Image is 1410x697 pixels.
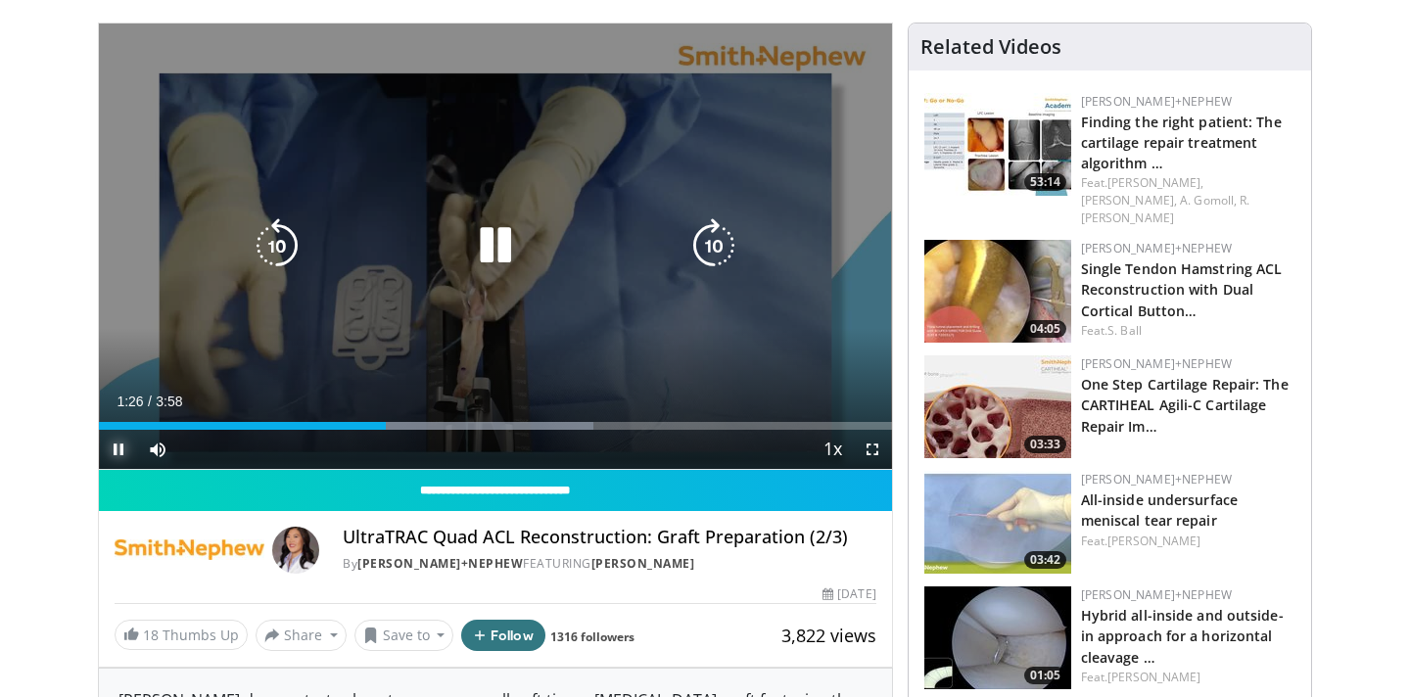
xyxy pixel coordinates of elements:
span: 18 [143,626,159,644]
span: / [148,394,152,409]
a: [PERSON_NAME], [1081,192,1177,209]
a: 01:05 [924,586,1071,689]
div: Feat. [1081,669,1295,686]
a: All-inside undersurface meniscal tear repair [1081,490,1238,530]
span: 1:26 [117,394,143,409]
h4: UltraTRAC Quad ACL Reconstruction: Graft Preparation (2/3) [343,527,875,548]
a: [PERSON_NAME]+Nephew [1081,240,1232,256]
span: 01:05 [1024,667,1066,684]
a: [PERSON_NAME] [591,555,695,572]
a: One Step Cartilage Repair: The CARTIHEAL Agili-C Cartilage Repair Im… [1081,375,1289,435]
a: 18 Thumbs Up [115,620,248,650]
button: Mute [138,430,177,469]
a: 1316 followers [550,628,634,645]
img: 781f413f-8da4-4df1-9ef9-bed9c2d6503b.150x105_q85_crop-smart_upscale.jpg [924,355,1071,458]
video-js: Video Player [99,23,892,470]
a: 04:05 [924,240,1071,343]
a: [PERSON_NAME] [1107,533,1200,549]
span: 03:33 [1024,436,1066,453]
span: 03:42 [1024,551,1066,569]
a: Single Tendon Hamstring ACL Reconstruction with Dual Cortical Button… [1081,259,1283,319]
button: Playback Rate [814,430,853,469]
img: Smith+Nephew [115,527,264,574]
div: Feat. [1081,533,1295,550]
img: 2894c166-06ea-43da-b75e-3312627dae3b.150x105_q85_crop-smart_upscale.jpg [924,93,1071,196]
a: [PERSON_NAME]+Nephew [1081,471,1232,488]
a: A. Gomoll, [1180,192,1237,209]
a: Hybrid all-inside and outside-in approach for a horizontal cleavage … [1081,606,1284,666]
a: 03:33 [924,355,1071,458]
span: 3:58 [156,394,182,409]
img: 47fc3831-2644-4472-a478-590317fb5c48.150x105_q85_crop-smart_upscale.jpg [924,240,1071,343]
button: Pause [99,430,138,469]
div: Feat. [1081,174,1295,227]
div: Feat. [1081,322,1295,340]
span: 3,822 views [781,624,876,647]
a: [PERSON_NAME]+Nephew [357,555,523,572]
a: [PERSON_NAME] [1107,669,1200,685]
div: Progress Bar [99,422,892,430]
a: [PERSON_NAME]+Nephew [1081,355,1232,372]
a: 03:42 [924,471,1071,574]
img: 02c34c8e-0ce7-40b9-85e3-cdd59c0970f9.150x105_q85_crop-smart_upscale.jpg [924,471,1071,574]
button: Share [256,620,347,651]
a: Finding the right patient: The cartilage repair treatment algorithm … [1081,113,1282,172]
button: Fullscreen [853,430,892,469]
img: 364c13b8-bf65-400b-a941-5a4a9c158216.150x105_q85_crop-smart_upscale.jpg [924,586,1071,689]
div: By FEATURING [343,555,875,573]
img: Avatar [272,527,319,574]
div: [DATE] [822,585,875,603]
button: Follow [461,620,545,651]
a: [PERSON_NAME], [1107,174,1203,191]
span: 53:14 [1024,173,1066,191]
a: R. [PERSON_NAME] [1081,192,1250,226]
button: Save to [354,620,454,651]
a: [PERSON_NAME]+Nephew [1081,586,1232,603]
h4: Related Videos [920,35,1061,59]
a: 53:14 [924,93,1071,196]
a: S. Ball [1107,322,1142,339]
span: 04:05 [1024,320,1066,338]
a: [PERSON_NAME]+Nephew [1081,93,1232,110]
